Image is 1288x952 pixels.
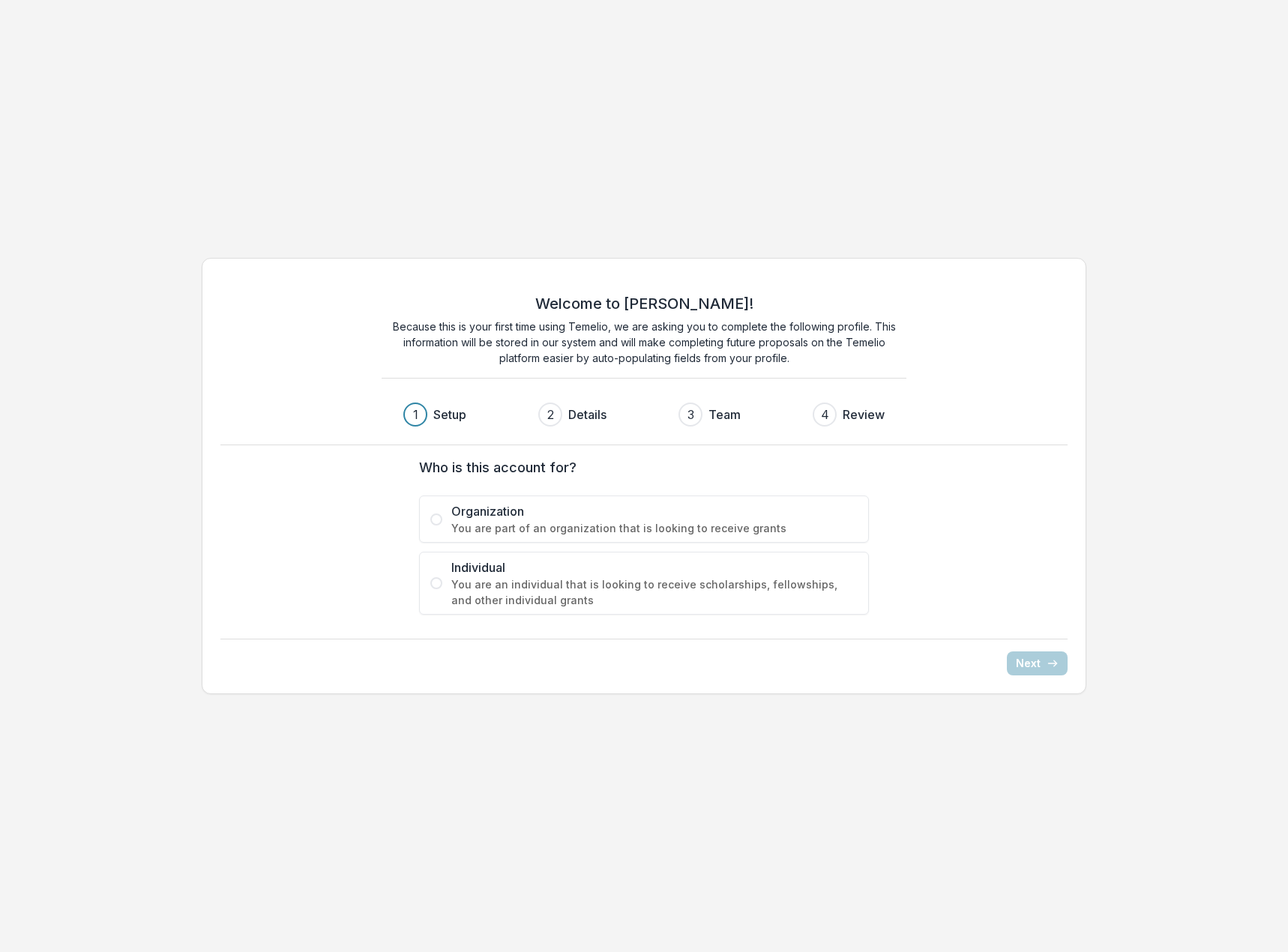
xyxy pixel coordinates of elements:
div: 3 [687,406,694,424]
div: Progress [403,403,885,427]
h3: Details [568,406,607,424]
span: Organization [451,502,858,520]
div: 2 [547,406,554,424]
h3: Review [843,406,885,424]
label: Who is this account for? [419,457,860,477]
h3: Team [708,406,741,424]
h3: Setup [433,406,466,424]
p: Because this is your first time using Temelio, we are asking you to complete the following profil... [382,319,906,366]
span: Individual [451,558,858,576]
span: You are an individual that is looking to receive scholarships, fellowships, and other individual ... [451,576,858,608]
span: You are part of an organization that is looking to receive grants [451,520,858,536]
div: 1 [413,406,418,424]
div: 4 [821,406,829,424]
h2: Welcome to [PERSON_NAME]! [535,295,753,313]
button: Next [1007,651,1068,675]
